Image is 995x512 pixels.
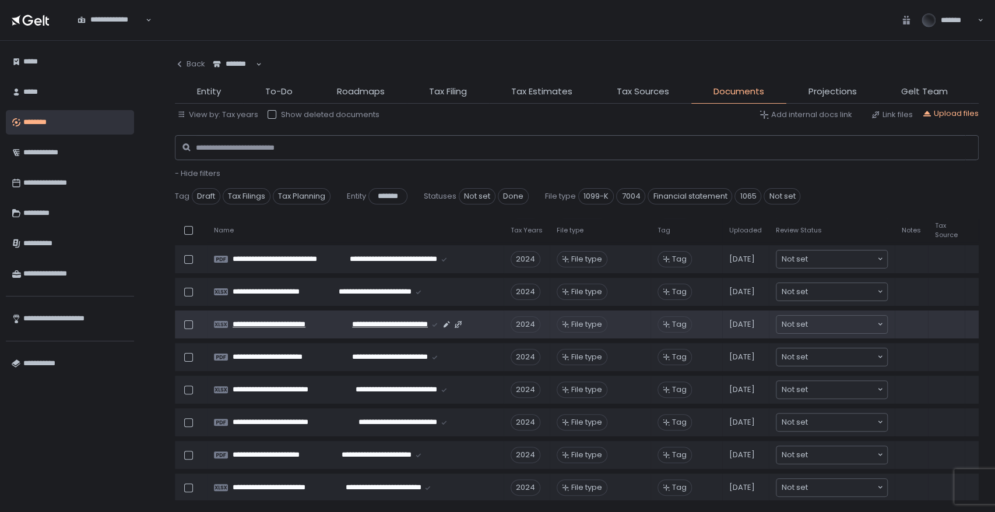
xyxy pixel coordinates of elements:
[672,417,687,428] span: Tag
[808,416,876,428] input: Search for option
[808,85,857,98] span: Projections
[672,319,687,330] span: Tag
[617,85,669,98] span: Tax Sources
[808,319,876,330] input: Search for option
[616,188,645,204] span: 7004
[337,85,385,98] span: Roadmaps
[571,319,602,330] span: File type
[808,286,876,298] input: Search for option
[922,108,979,119] button: Upload files
[511,316,540,333] div: 2024
[213,69,255,81] input: Search for option
[935,221,958,239] span: Tax Source
[511,349,540,365] div: 2024
[871,110,913,120] button: Link files
[729,226,762,235] span: Uploaded
[776,348,887,366] div: Search for option
[729,450,755,460] span: [DATE]
[459,188,495,204] span: Not set
[782,319,808,330] span: Not set
[713,85,764,98] span: Documents
[175,52,205,76] button: Back
[197,85,221,98] span: Entity
[223,188,270,204] span: Tax Filings
[808,384,876,396] input: Search for option
[672,254,687,264] span: Tag
[658,226,670,235] span: Tag
[177,110,258,120] button: View by: Tax years
[578,188,614,204] span: 1099-K
[511,414,540,430] div: 2024
[70,8,152,33] div: Search for option
[571,482,602,493] span: File type
[429,85,467,98] span: Tax Filing
[571,450,602,460] span: File type
[901,85,948,98] span: Gelt Team
[424,191,456,202] span: Statuses
[672,450,687,460] span: Tag
[214,226,234,235] span: Name
[545,191,576,202] span: File type
[571,352,602,362] span: File type
[776,226,822,235] span: Review Status
[571,384,602,395] span: File type
[175,168,220,179] button: - Hide filters
[571,254,602,264] span: File type
[782,416,808,428] span: Not set
[764,188,800,204] span: Not set
[729,254,755,264] span: [DATE]
[782,351,808,363] span: Not set
[776,479,887,496] div: Search for option
[265,85,293,98] span: To-Do
[808,351,876,363] input: Search for option
[511,447,540,463] div: 2024
[776,316,887,333] div: Search for option
[511,85,572,98] span: Tax Estimates
[571,417,602,428] span: File type
[511,251,540,267] div: 2024
[760,110,852,120] button: Add internal docs link
[511,382,540,398] div: 2024
[557,226,583,235] span: File type
[782,482,808,493] span: Not set
[511,479,540,496] div: 2024
[729,417,755,428] span: [DATE]
[571,287,602,297] span: File type
[729,319,755,330] span: [DATE]
[776,283,887,301] div: Search for option
[808,253,876,265] input: Search for option
[729,384,755,395] span: [DATE]
[808,482,876,493] input: Search for option
[205,52,262,77] div: Search for option
[776,446,887,464] div: Search for option
[782,449,808,461] span: Not set
[808,449,876,461] input: Search for option
[175,191,189,202] span: Tag
[273,188,331,204] span: Tax Planning
[776,250,887,268] div: Search for option
[729,482,755,493] span: [DATE]
[511,226,543,235] span: Tax Years
[782,384,808,396] span: Not set
[192,188,220,204] span: Draft
[672,384,687,395] span: Tag
[729,287,755,297] span: [DATE]
[782,253,808,265] span: Not set
[776,381,887,398] div: Search for option
[782,286,808,298] span: Not set
[902,226,921,235] span: Notes
[672,352,687,362] span: Tag
[672,482,687,493] span: Tag
[734,188,761,204] span: 1065
[672,287,687,297] span: Tag
[776,414,887,431] div: Search for option
[78,25,145,37] input: Search for option
[498,188,529,204] span: Done
[175,59,205,69] div: Back
[729,352,755,362] span: [DATE]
